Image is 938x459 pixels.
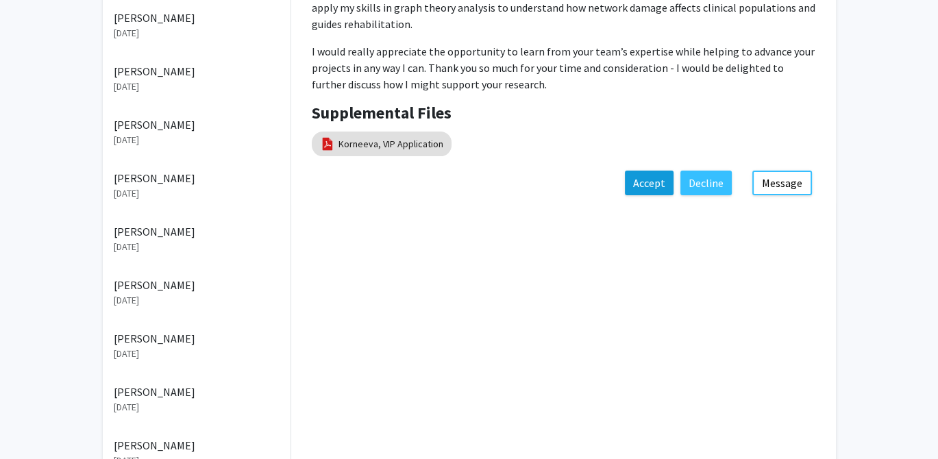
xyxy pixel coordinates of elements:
[625,171,674,195] button: Accept
[320,136,335,151] img: pdf_icon.png
[114,277,280,293] p: [PERSON_NAME]
[114,133,280,147] p: [DATE]
[114,170,280,186] p: [PERSON_NAME]
[114,293,280,308] p: [DATE]
[338,137,443,151] a: Korneeva, VIP Application
[114,116,280,133] p: [PERSON_NAME]
[312,43,815,92] p: I would really appreciate the opportunity to learn from your team’s expertise while helping to ad...
[114,240,280,254] p: [DATE]
[114,63,280,79] p: [PERSON_NAME]
[312,103,815,123] h4: Supplemental Files
[752,171,812,195] button: Message
[114,79,280,94] p: [DATE]
[114,347,280,361] p: [DATE]
[114,26,280,40] p: [DATE]
[680,171,732,195] button: Decline
[114,330,280,347] p: [PERSON_NAME]
[114,186,280,201] p: [DATE]
[114,437,280,454] p: [PERSON_NAME]
[114,10,280,26] p: [PERSON_NAME]
[114,400,280,414] p: [DATE]
[114,384,280,400] p: [PERSON_NAME]
[114,223,280,240] p: [PERSON_NAME]
[10,397,58,449] iframe: Chat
